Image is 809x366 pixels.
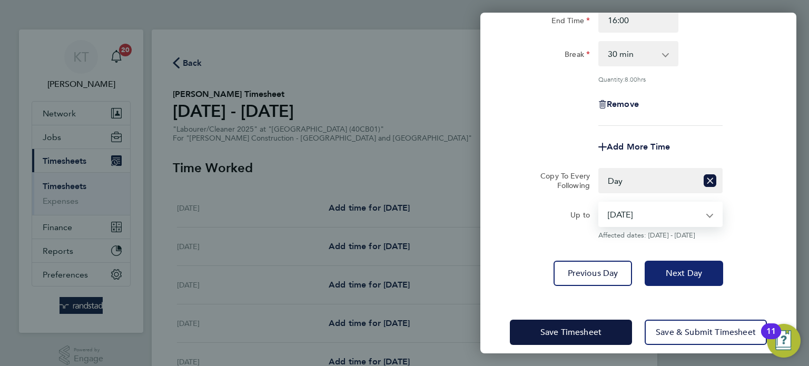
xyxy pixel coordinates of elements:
[532,171,590,190] label: Copy To Every Following
[598,100,639,108] button: Remove
[666,268,702,279] span: Next Day
[598,75,723,83] div: Quantity: hrs
[540,327,601,338] span: Save Timesheet
[554,261,632,286] button: Previous Day
[568,268,618,279] span: Previous Day
[607,99,639,109] span: Remove
[510,320,632,345] button: Save Timesheet
[565,50,590,62] label: Break
[570,210,590,223] label: Up to
[645,261,723,286] button: Next Day
[766,331,776,345] div: 11
[551,16,590,28] label: End Time
[598,231,723,240] span: Affected dates: [DATE] - [DATE]
[598,143,670,151] button: Add More Time
[645,320,767,345] button: Save & Submit Timesheet
[767,324,801,358] button: Open Resource Center, 11 new notifications
[598,7,678,33] input: E.g. 18:00
[704,169,716,192] button: Reset selection
[656,327,756,338] span: Save & Submit Timesheet
[625,75,637,83] span: 8.00
[607,142,670,152] span: Add More Time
